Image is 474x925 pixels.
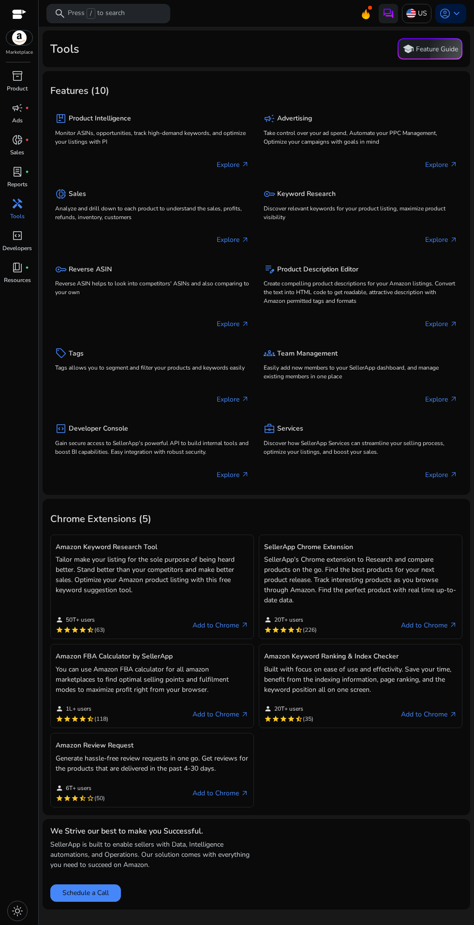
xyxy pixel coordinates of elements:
mat-icon: star [287,626,295,634]
a: Add to Chromearrow_outward [193,708,249,720]
h5: Amazon Keyword Research Tool [56,543,249,552]
p: Explore [217,394,249,404]
span: 1L+ users [66,705,91,713]
mat-icon: person [264,616,272,624]
span: arrow_outward [450,471,458,478]
span: arrow_outward [450,161,458,168]
span: book_4 [12,262,23,273]
p: Monitor ASINs, opportunities, track high-demand keywords, and optimize your listings with PI [55,129,249,146]
p: Product [7,84,28,93]
mat-icon: star [79,626,87,634]
h5: Product Description Editor [277,266,358,274]
span: sell [55,347,67,359]
p: Gain secure access to SellerApp's powerful API to build internal tools and boost BI capabilities.... [55,439,249,456]
mat-icon: star [56,626,63,634]
h5: Sales [69,190,86,198]
mat-icon: star [280,715,287,723]
span: arrow_outward [241,621,249,629]
span: arrow_outward [450,395,458,403]
p: Press to search [68,8,125,19]
span: arrow_outward [449,711,457,718]
mat-icon: person [264,705,272,713]
h2: Tools [50,42,79,56]
span: donut_small [55,188,67,200]
h3: Chrome Extensions (5) [50,513,151,525]
mat-icon: star_half [87,715,94,723]
mat-icon: star [280,626,287,634]
span: campaign [264,113,275,124]
span: arrow_outward [241,161,249,168]
span: fiber_manual_record [25,170,29,174]
span: (50) [94,794,105,802]
a: Add to Chromearrow_outward [193,619,249,631]
p: Explore [425,319,458,329]
p: Ads [12,116,23,125]
p: Explore [217,160,249,170]
span: arrow_outward [449,621,457,629]
p: Explore [425,235,458,245]
span: 20T+ users [274,616,303,624]
mat-icon: star_half [79,794,87,802]
p: Explore [217,470,249,480]
span: arrow_outward [241,711,249,718]
p: Create compelling product descriptions for your Amazon listings. Convert the text into HTML code ... [264,279,458,305]
p: Feature Guide [416,45,458,54]
h5: Services [277,425,303,433]
a: Add to Chromearrow_outward [193,788,249,799]
p: Explore [217,319,249,329]
span: arrow_outward [241,790,249,797]
p: Discover how SellerApp Services can streamline your selling process, optimize your listings, and ... [264,439,458,456]
h5: Tags [69,350,84,358]
p: SellerApp is built to enable sellers with Data, Intelligence automations, and Operations. Our sol... [50,839,256,870]
span: campaign [12,102,23,114]
span: 6T+ users [66,784,91,792]
h4: We Strive our best to make you Successful. [50,827,256,836]
span: arrow_outward [241,236,249,244]
p: Generate hassle-free review requests in one go. Get reviews for the products that are delivered i... [56,753,249,774]
mat-icon: star [71,794,79,802]
mat-icon: person [56,616,63,624]
mat-icon: star_half [295,626,303,634]
mat-icon: star [272,626,280,634]
mat-icon: star_half [87,626,94,634]
p: Resources [4,276,31,284]
span: fiber_manual_record [25,106,29,110]
mat-icon: star [272,715,280,723]
p: Built with focus on ease of use and effectivity. Save your time, benefit from the indexing inform... [264,664,457,695]
a: Add to Chromearrow_outward [401,619,457,631]
p: Reports [7,180,28,189]
span: school [402,43,414,55]
mat-icon: star [56,794,63,802]
p: Explore [217,235,249,245]
span: arrow_outward [450,320,458,328]
mat-icon: star [63,794,71,802]
h5: SellerApp Chrome Extension [264,543,457,552]
p: Tags allows you to segment and filter your products and keywords easily [55,363,249,372]
mat-icon: star [63,715,71,723]
span: keyboard_arrow_down [451,8,462,19]
p: You can use Amazon FBA calculator for all amazon marketplaces to find optimal selling points and ... [56,664,249,695]
span: arrow_outward [241,471,249,478]
h5: Team Management [277,350,338,358]
p: Tools [10,212,25,221]
p: Explore [425,470,458,480]
button: Schedule a Call [50,884,121,902]
p: Discover relevant keywords for your product listing, maximize product visibility [264,204,458,222]
mat-icon: star [56,715,63,723]
span: (226) [303,626,317,634]
span: lab_profile [12,166,23,178]
h5: Product Intelligence [69,115,131,123]
p: Analyze and drill down to each product to understand the sales, profits, refunds, inventory, cust... [55,204,249,222]
button: schoolFeature Guide [398,38,462,60]
span: (63) [94,626,105,634]
span: key [264,188,275,200]
h5: Amazon Review Request [56,742,249,750]
img: us.svg [406,9,416,18]
p: SellerApp's Chrome extension to Research and compare products on the go. Find the best products f... [264,554,457,605]
span: light_mode [12,905,23,917]
mat-icon: person [56,705,63,713]
h5: Advertising [277,115,312,123]
span: donut_small [12,134,23,146]
mat-icon: star [264,626,272,634]
mat-icon: star_border [87,794,94,802]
